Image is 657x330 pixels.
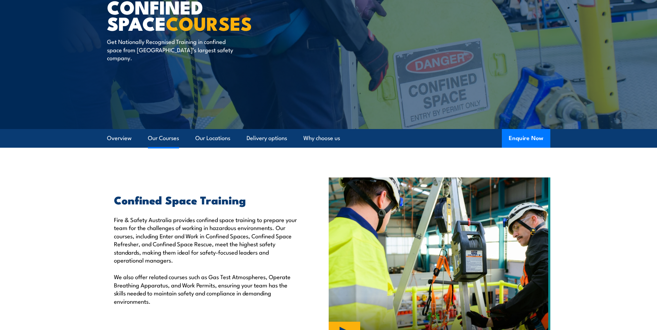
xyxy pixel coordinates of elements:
h2: Confined Space Training [114,195,297,204]
p: Fire & Safety Australia provides confined space training to prepare your team for the challenges ... [114,216,297,264]
a: Delivery options [247,129,287,147]
a: Overview [107,129,132,147]
a: Our Locations [195,129,230,147]
p: We also offer related courses such as Gas Test Atmospheres, Operate Breathing Apparatus, and Work... [114,273,297,305]
button: Enquire Now [502,129,550,148]
a: Our Courses [148,129,179,147]
strong: COURSES [166,8,252,37]
a: Why choose us [303,129,340,147]
p: Get Nationally Recognised Training in confined space from [GEOGRAPHIC_DATA]’s largest safety comp... [107,37,233,62]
